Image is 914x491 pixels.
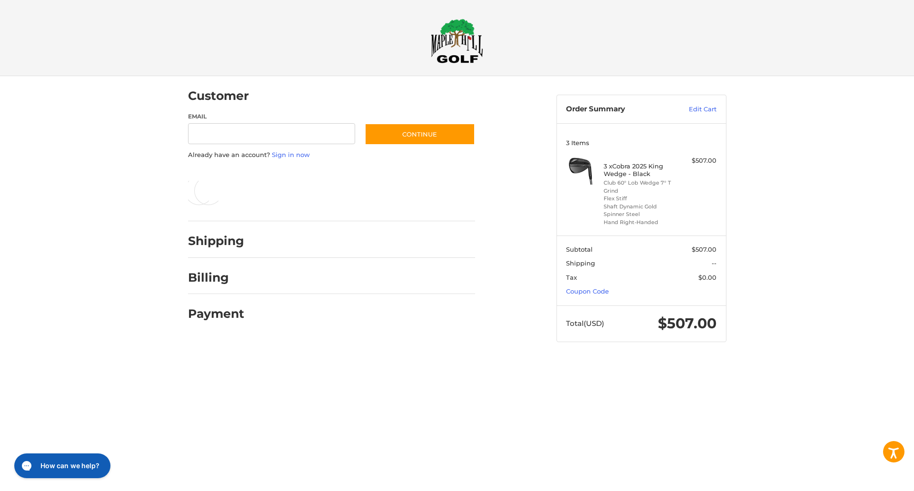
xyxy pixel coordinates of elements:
[692,245,716,253] span: $507.00
[604,203,676,218] li: Shaft Dynamic Gold Spinner Steel
[566,245,593,253] span: Subtotal
[188,234,244,248] h2: Shipping
[698,274,716,281] span: $0.00
[604,218,676,226] li: Hand Right-Handed
[566,319,604,328] span: Total (USD)
[188,112,356,121] label: Email
[272,151,310,158] a: Sign in now
[188,150,475,160] p: Already have an account?
[188,306,244,321] h2: Payment
[566,259,595,267] span: Shipping
[365,123,475,145] button: Continue
[604,179,676,195] li: Club 60° Lob Wedge 7° T Grind
[566,105,668,114] h3: Order Summary
[566,274,577,281] span: Tax
[658,314,716,332] span: $507.00
[10,450,115,481] iframe: Gorgias live chat messenger
[604,195,676,203] li: Flex Stiff
[566,139,716,147] h3: 3 Items
[712,259,716,267] span: --
[679,156,716,166] div: $507.00
[188,88,249,103] h2: Customer
[566,287,609,295] a: Coupon Code
[431,19,483,63] img: Maple Hill Golf
[668,105,716,114] a: Edit Cart
[188,270,244,285] h2: Billing
[604,162,676,178] h4: 3 x Cobra 2025 King Wedge - Black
